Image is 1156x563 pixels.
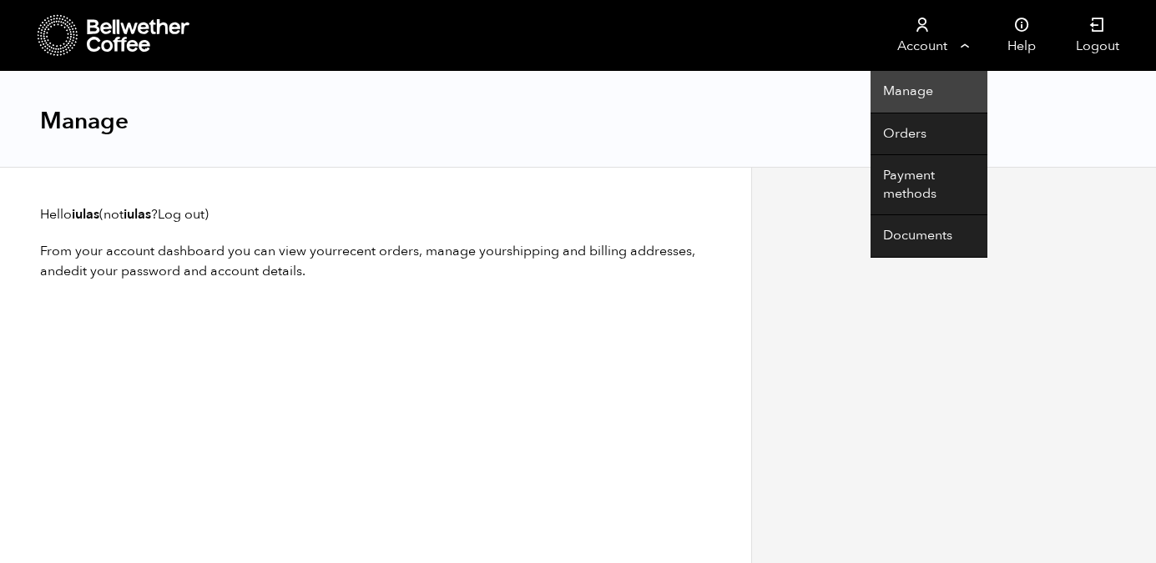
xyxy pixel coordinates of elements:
[158,205,204,224] a: Log out
[507,242,692,260] a: shipping and billing addresses
[124,205,151,224] strong: iulas
[63,262,302,280] a: edit your password and account details
[72,205,99,224] strong: iulas
[871,71,987,113] a: Manage
[40,241,711,281] p: From your account dashboard you can view your , manage your , and .
[337,242,419,260] a: recent orders
[40,106,129,136] h1: Manage
[871,215,987,258] a: Documents
[40,204,711,224] p: Hello (not ? )
[871,113,987,156] a: Orders
[871,155,987,215] a: Payment methods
